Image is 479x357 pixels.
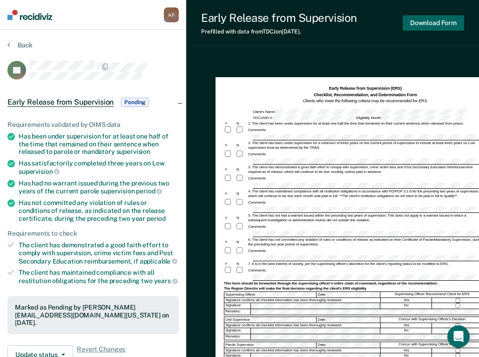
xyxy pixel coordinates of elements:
[247,152,267,157] div: Comments:
[7,230,179,238] div: Requirements to check
[224,262,236,266] div: Y
[236,240,247,245] div: N
[447,325,470,348] div: Open Intercom Messenger
[381,328,432,334] div: No
[314,93,417,97] strong: Checklist, Recommendation, and Determination Form
[381,348,432,353] div: Yes
[236,143,247,148] div: N
[381,298,432,303] div: Yes
[403,15,464,31] button: Download Form
[7,10,52,20] img: Recidiviz
[236,192,247,196] div: N
[224,348,381,353] div: Signature confirms all checklist information has been thoroughly reviewed.
[147,215,166,222] span: period
[381,323,432,328] div: Yes
[247,268,267,273] div: Comments:
[164,7,179,22] button: AF
[317,317,381,323] div: Date:
[19,168,60,175] span: supervision
[19,132,179,156] div: Has been under supervision for at least one half of the time that remained on their sentence when...
[224,121,236,126] div: Y
[252,115,355,121] div: TDCJ/SID #:
[19,179,179,195] div: Has had no warrant issued during the previous two years of the current parole supervision
[355,115,464,121] div: Eligibility Month:
[224,240,236,245] div: Y
[381,303,432,309] div: No
[247,128,267,132] div: Comments:
[317,292,381,297] div: Date:
[154,277,178,284] span: years
[224,309,251,315] div: Remarks:
[19,159,179,175] div: Has satisfactorily completed three years on Low
[19,199,179,222] div: Has not committed any violation of rules or conditions of release, as indicated on the release ce...
[121,98,149,107] span: Pending
[247,249,267,253] div: Comments:
[224,167,236,172] div: Y
[136,187,162,195] span: period
[7,41,33,49] button: Back
[236,167,247,172] div: N
[247,225,267,229] div: Comments:
[224,216,236,220] div: Y
[224,323,381,328] div: Signature confirms all checklist information has been thoroughly reviewed.
[236,262,247,266] div: N
[19,241,179,265] div: The client has demonstrated a good faith effort to comply with supervision, crime victim fees and...
[317,342,381,348] div: Date:
[303,99,428,103] em: Clients who meet the following criteria may be recommended for ERS.
[7,98,114,107] span: Early Release from Supervision
[224,192,236,196] div: Y
[224,303,251,309] div: Signature:
[224,334,251,340] div: Remarks:
[224,143,236,148] div: Y
[252,109,469,115] div: Client's Name:
[236,216,247,220] div: N
[201,11,357,25] div: Early Release from Supervision
[19,269,179,284] div: The client has maintained compliance with all restitution obligations for the preceding two
[329,86,402,91] strong: Early Release from Supervision (ERS)
[236,121,247,126] div: N
[140,258,177,265] span: applicable
[201,28,357,35] div: Prefilled with data from TDCJ on [DATE] .
[224,342,317,348] div: Parole Supervisor:
[224,292,317,297] div: Supervising Officer:
[116,148,150,155] span: supervision
[224,298,381,303] div: Signature confirms all checklist information has been thoroughly reviewed.
[7,121,179,129] div: Requirements validated by OIMS data
[247,176,267,181] div: Comments:
[224,328,251,334] div: Signature:
[15,304,171,327] div: Marked as Pending by [PERSON_NAME][EMAIL_ADDRESS][DOMAIN_NAME][US_STATE] on [DATE].
[164,7,179,22] div: A F
[247,200,267,205] div: Comments:
[224,317,317,323] div: Unit Supervisor:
